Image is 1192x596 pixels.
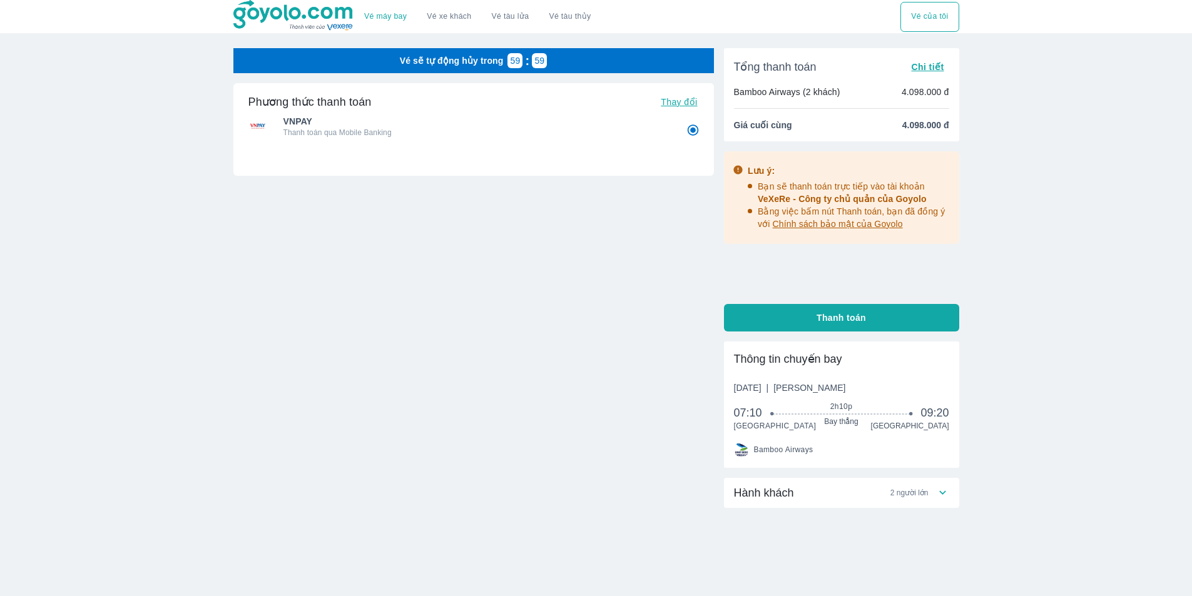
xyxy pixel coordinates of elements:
[364,12,407,21] a: Vé máy bay
[758,181,927,204] span: Bạn sẽ thanh toán trực tiếp vào tài khoản
[900,2,959,32] button: Vé của tôi
[283,128,669,138] p: Thanh toán qua Mobile Banking
[772,402,910,412] span: 2h10p
[902,86,949,98] p: 4.098.000 đ
[248,119,267,134] img: VNPAY
[522,54,532,67] p: :
[772,417,910,427] span: Bay thẳng
[534,54,544,67] p: 59
[734,59,817,74] span: Tổng thanh toán
[734,405,773,420] span: 07:10
[754,445,813,455] span: Bamboo Airways
[656,93,702,111] button: Thay đổi
[482,2,539,32] a: Vé tàu lửa
[539,2,601,32] button: Vé tàu thủy
[661,97,697,107] span: Thay đổi
[817,311,866,324] span: Thanh toán
[734,351,949,366] div: Thông tin chuyến bay
[748,164,950,177] div: Lưu ý:
[890,488,929,498] span: 2 người lớn
[767,383,769,393] span: |
[724,304,959,331] button: Thanh toán
[734,119,792,131] span: Giá cuối cùng
[248,94,372,109] h6: Phương thức thanh toán
[773,383,845,393] span: [PERSON_NAME]
[734,86,840,98] p: Bamboo Airways (2 khách)
[902,119,949,131] span: 4.098.000 đ
[900,2,959,32] div: choose transportation mode
[248,111,699,141] div: VNPAYVNPAYThanh toán qua Mobile Banking
[283,115,669,128] span: VNPAY
[773,219,903,229] span: Chính sách bảo mật của Goyolo
[906,58,949,76] button: Chi tiết
[427,12,471,21] a: Vé xe khách
[511,54,521,67] p: 59
[724,478,959,508] div: Hành khách2 người lớn
[920,405,949,420] span: 09:20
[911,62,944,72] span: Chi tiết
[734,485,794,500] span: Hành khách
[400,54,504,67] p: Vé sẽ tự động hủy trong
[758,194,927,204] span: VeXeRe - Công ty chủ quản của Goyolo
[354,2,601,32] div: choose transportation mode
[758,205,950,230] p: Bằng việc bấm nút Thanh toán, bạn đã đồng ý với
[734,381,846,394] span: [DATE]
